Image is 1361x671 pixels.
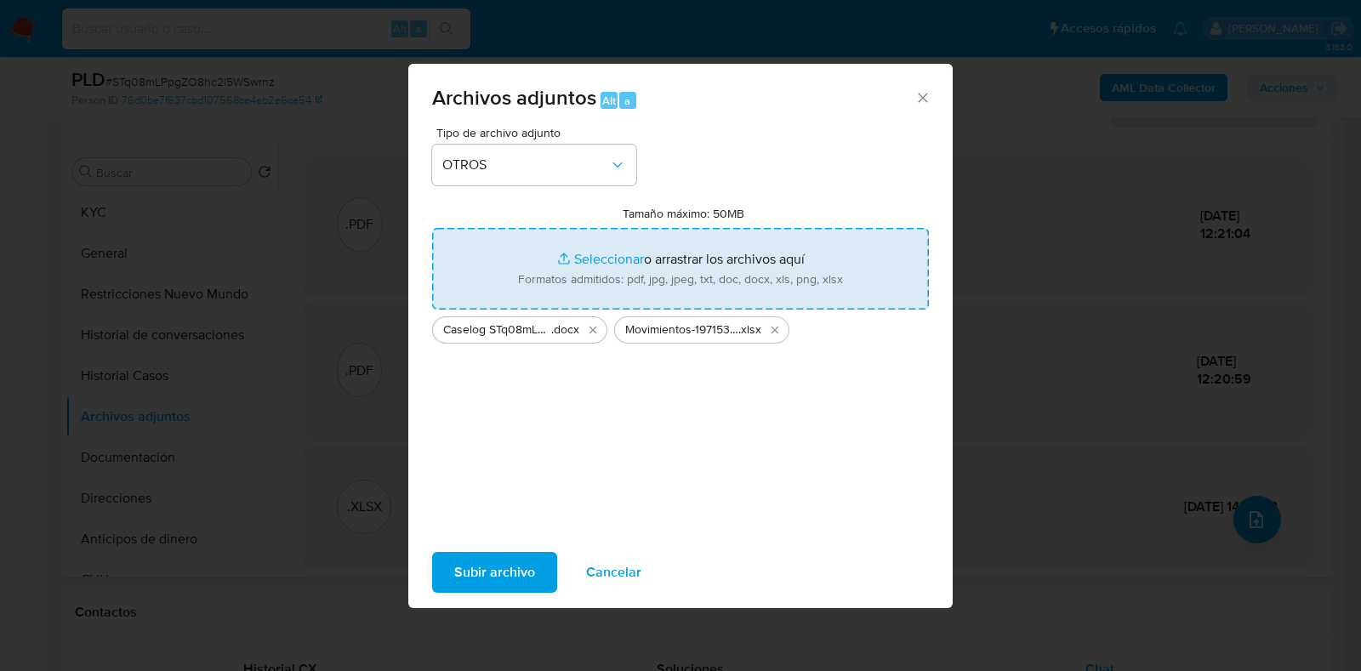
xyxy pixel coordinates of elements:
[624,93,630,109] span: a
[436,127,641,139] span: Tipo de archivo adjunto
[442,156,609,173] span: OTROS
[602,93,616,109] span: Alt
[432,552,557,593] button: Subir archivo
[443,321,551,338] span: Caselog STq08mLPpgZO8hc2l5WSwrnz_2025_10_13_10_26_53
[586,554,641,591] span: Cancelar
[432,310,929,344] ul: Archivos seleccionados
[914,89,930,105] button: Cerrar
[551,321,579,338] span: .docx
[432,145,636,185] button: OTROS
[765,320,785,340] button: Eliminar Movimientos-1971536446.xlsx
[564,552,663,593] button: Cancelar
[623,206,744,221] label: Tamaño máximo: 50MB
[454,554,535,591] span: Subir archivo
[625,321,738,338] span: Movimientos-1971536446
[583,320,603,340] button: Eliminar Caselog STq08mLPpgZO8hc2l5WSwrnz_2025_10_13_10_26_53.docx
[738,321,761,338] span: .xlsx
[432,82,596,112] span: Archivos adjuntos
